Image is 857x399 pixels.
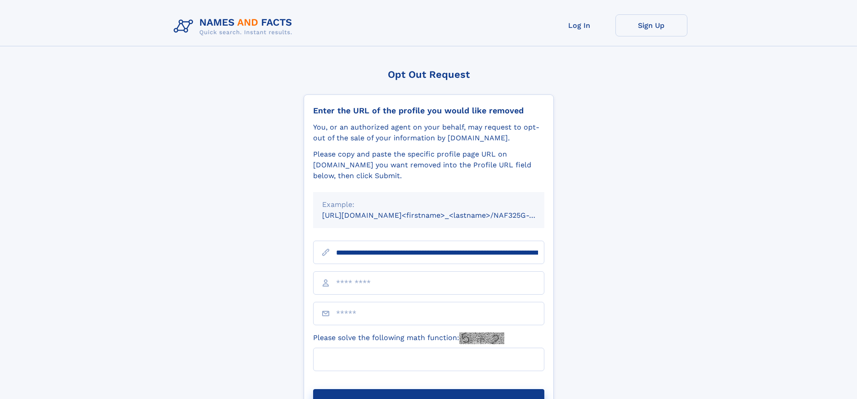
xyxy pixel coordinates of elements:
[322,199,535,210] div: Example:
[313,122,544,143] div: You, or an authorized agent on your behalf, may request to opt-out of the sale of your informatio...
[543,14,615,36] a: Log In
[304,69,554,80] div: Opt Out Request
[615,14,687,36] a: Sign Up
[313,106,544,116] div: Enter the URL of the profile you would like removed
[322,211,561,220] small: [URL][DOMAIN_NAME]<firstname>_<lastname>/NAF325G-xxxxxxxx
[170,14,300,39] img: Logo Names and Facts
[313,149,544,181] div: Please copy and paste the specific profile page URL on [DOMAIN_NAME] you want removed into the Pr...
[313,332,504,344] label: Please solve the following math function:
